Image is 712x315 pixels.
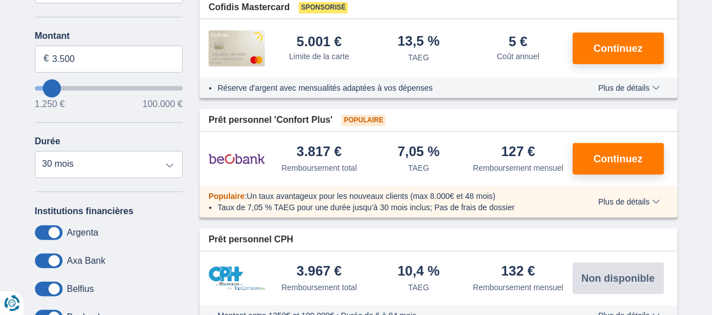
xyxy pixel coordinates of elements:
li: Réserve d'argent avec mensualités adaptées à vos dépenses [218,82,565,94]
span: Populaire [209,192,245,201]
span: Non disponible [582,273,655,283]
label: Argenta [67,228,99,238]
span: Cofidis Mastercard [209,1,290,14]
span: Un taux avantageux pour les nouveaux clients (max 8.000€ et 48 mois) [247,192,496,201]
div: 5.001 € [297,35,342,48]
label: Axa Bank [67,256,105,266]
div: Limite de la carte [289,51,350,62]
div: Remboursement total [281,162,357,174]
div: Coût annuel [497,51,539,62]
div: 5 € [509,35,528,48]
span: € [44,52,49,65]
label: Belfius [67,284,94,294]
span: Populaire [342,115,386,126]
button: Continuez [573,143,664,175]
span: Sponsorisé [299,2,348,14]
label: Montant [35,31,183,41]
li: Taux de 7,05 % TAEG pour une durée jusqu’à 30 mois inclus; Pas de frais de dossier [218,202,565,213]
div: 127 € [501,145,535,160]
button: Plus de détails [590,83,668,92]
div: 132 € [501,264,535,279]
div: TAEG [408,282,429,293]
div: Remboursement mensuel [473,282,563,293]
button: Continuez [573,33,664,64]
div: TAEG [408,162,429,174]
div: 3.817 € [297,145,342,160]
img: pret personnel CPH Banque [209,267,265,291]
img: pret personnel Beobank [209,145,265,173]
div: 3.967 € [297,264,342,279]
span: Continuez [594,154,643,164]
div: Remboursement total [281,282,357,293]
span: 1.250 € [35,100,65,109]
div: Remboursement mensuel [473,162,563,174]
div: 13,5 % [397,34,440,50]
span: Plus de détails [598,198,660,206]
button: Non disponible [573,263,664,294]
span: Prêt personnel CPH [209,233,293,246]
div: TAEG [408,52,429,63]
span: Plus de détails [598,84,660,92]
span: Prêt personnel 'Confort Plus' [209,114,333,127]
label: Institutions financières [35,206,134,216]
span: 100.000 € [143,100,183,109]
input: wantToBorrow [35,86,183,91]
img: pret personnel Cofidis CC [209,30,265,66]
button: Plus de détails [590,197,668,206]
div: : [200,190,574,202]
span: Continuez [594,43,643,54]
label: Durée [35,136,60,147]
div: 7,05 % [397,145,440,160]
div: 10,4 % [397,264,440,279]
